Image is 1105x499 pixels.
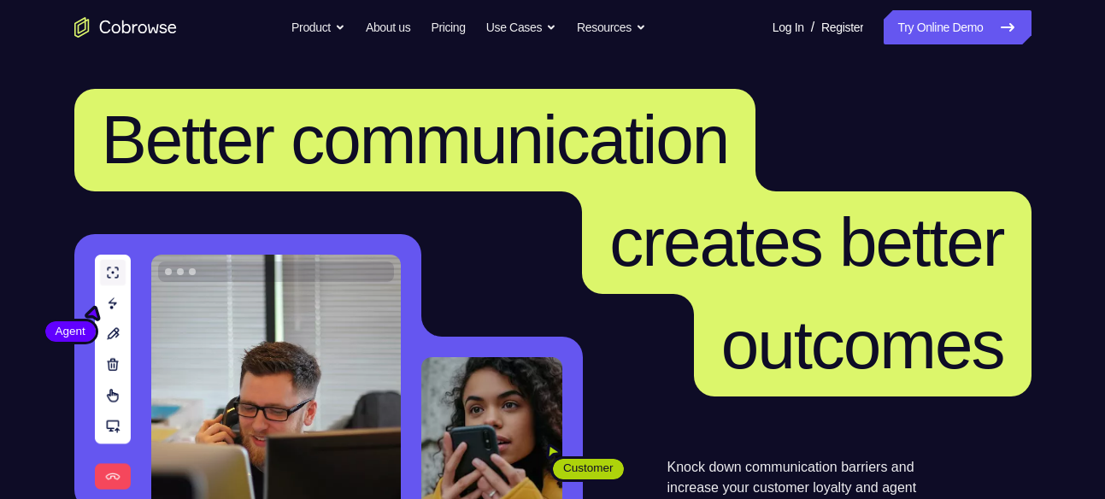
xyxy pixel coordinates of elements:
[366,10,410,44] a: About us
[884,10,1031,44] a: Try Online Demo
[721,307,1004,383] span: outcomes
[577,10,646,44] button: Resources
[431,10,465,44] a: Pricing
[811,17,814,38] span: /
[821,10,863,44] a: Register
[486,10,556,44] button: Use Cases
[609,204,1003,280] span: creates better
[74,17,177,38] a: Go to the home page
[291,10,345,44] button: Product
[102,102,729,178] span: Better communication
[773,10,804,44] a: Log In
